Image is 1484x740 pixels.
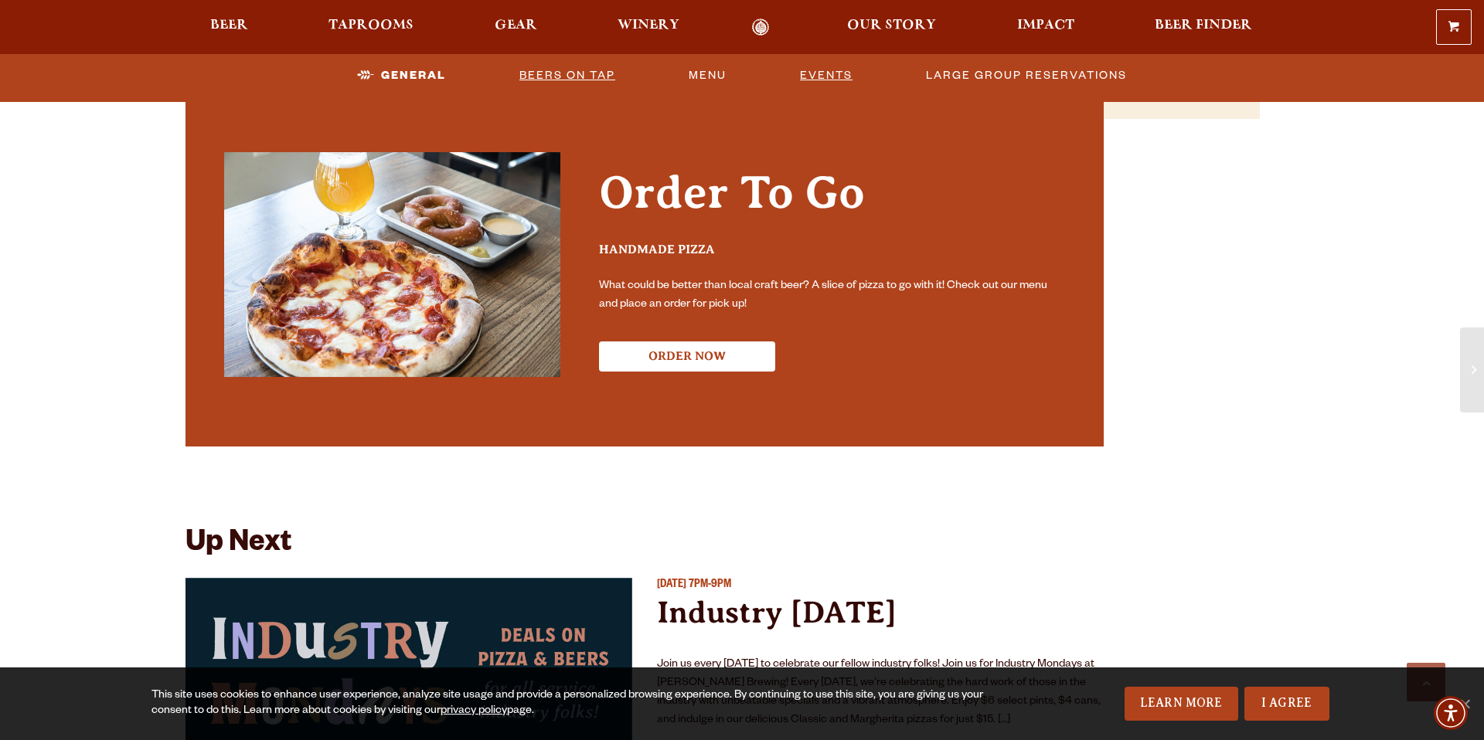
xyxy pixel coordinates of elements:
a: Large Group Reservations [920,58,1133,93]
span: Beer [210,19,248,32]
span: Beer Finder [1155,19,1252,32]
span: Gear [495,19,537,32]
button: Order Now [599,341,775,372]
span: 7PM-9PM [689,579,731,592]
a: Learn More [1125,687,1238,721]
div: This site uses cookies to enhance user experience, analyze site usage and provide a personalized ... [151,688,996,719]
p: What could be better than local craft beer? A slice of pizza to go with it! Check out our menu an... [599,277,1065,314]
a: Beers On Tap [513,58,621,93]
a: Our Story [837,19,946,36]
p: Join us every [DATE] to celebrate our fellow industry folks! Join us for Industry Mondays at [PER... [657,656,1104,730]
a: Scroll to top [1407,663,1445,701]
a: Beer [200,19,258,36]
a: Winery [608,19,689,36]
span: Taprooms [328,19,414,32]
img: Internal Promo Images [224,152,560,376]
a: I Agree [1244,687,1329,721]
span: Our Story [847,19,936,32]
a: Events [794,58,859,93]
a: Impact [1007,19,1084,36]
a: General [351,58,452,93]
span: Winery [618,19,679,32]
a: Menu [682,58,733,93]
a: Taprooms [318,19,424,36]
a: Beer Finder [1145,19,1262,36]
h2: Up Next [185,528,291,562]
a: Gear [485,19,547,36]
div: Accessibility Menu [1434,696,1468,730]
a: Industry [DATE] [657,595,897,630]
h3: Handmade Pizza [599,242,1065,270]
h2: Order To Go [599,167,1065,235]
a: Odell Home [731,19,789,36]
a: privacy policy [441,705,507,718]
span: [DATE] [657,579,686,592]
span: Impact [1017,19,1074,32]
